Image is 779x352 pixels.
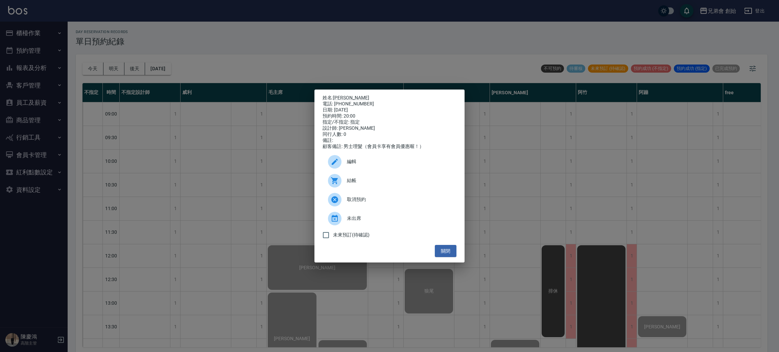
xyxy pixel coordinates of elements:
div: 電話: [PHONE_NUMBER] [323,101,456,107]
div: 同行人數: 0 [323,131,456,137]
span: 未來預訂(待確認) [333,231,370,238]
div: 設計師: [PERSON_NAME] [323,125,456,131]
a: 結帳 [323,171,456,190]
a: [PERSON_NAME] [333,95,369,100]
div: 顧客備註: 男士理髮（會員卡享有會員優惠喔！） [323,144,456,150]
div: 預約時間: 20:00 [323,113,456,119]
button: 關閉 [435,245,456,257]
div: 日期: [DATE] [323,107,456,113]
span: 結帳 [347,177,451,184]
span: 取消預約 [347,196,451,203]
div: 指定/不指定: 指定 [323,119,456,125]
span: 編輯 [347,158,451,165]
span: 未出席 [347,215,451,222]
div: 未出席 [323,209,456,228]
div: 編輯 [323,152,456,171]
p: 姓名: [323,95,456,101]
div: 備註: [323,137,456,144]
div: 取消預約 [323,190,456,209]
